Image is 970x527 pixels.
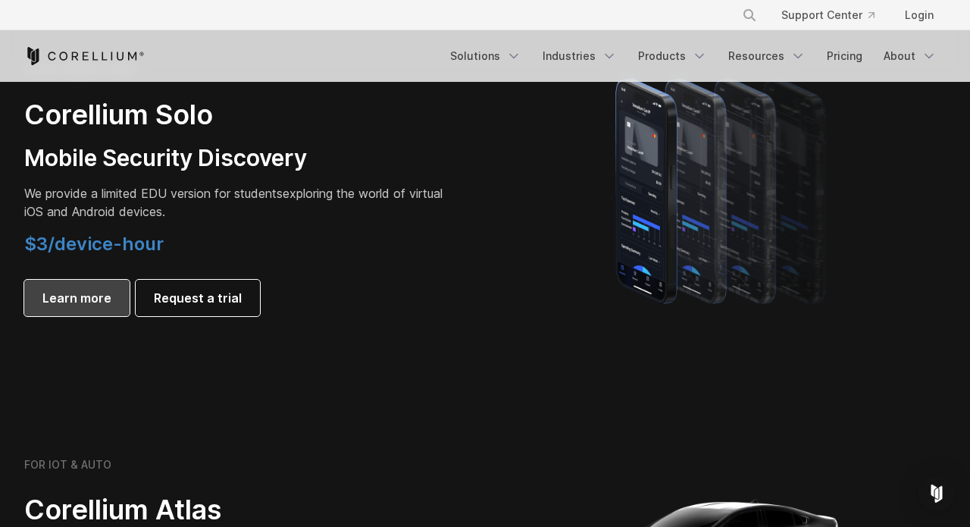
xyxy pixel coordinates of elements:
a: Learn more [24,280,130,316]
a: Resources [719,42,815,70]
img: A lineup of four iPhone models becoming more gradient and blurred [585,57,862,322]
a: Corellium Home [24,47,145,65]
a: Industries [533,42,626,70]
a: Login [893,2,946,29]
a: Products [629,42,716,70]
h6: FOR IOT & AUTO [24,458,111,472]
span: Learn more [42,289,111,307]
h2: Corellium Solo [24,98,449,132]
a: About [875,42,946,70]
p: exploring the world of virtual iOS and Android devices. [24,184,449,221]
div: Navigation Menu [441,42,946,70]
span: $3/device-hour [24,233,164,255]
a: Support Center [769,2,887,29]
a: Request a trial [136,280,260,316]
h3: Mobile Security Discovery [24,144,449,173]
a: Solutions [441,42,530,70]
h2: Corellium Atlas [24,493,449,527]
span: Request a trial [154,289,242,307]
span: We provide a limited EDU version for students [24,186,283,201]
a: Pricing [818,42,871,70]
button: Search [736,2,763,29]
div: Navigation Menu [724,2,946,29]
div: Open Intercom Messenger [918,475,955,512]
